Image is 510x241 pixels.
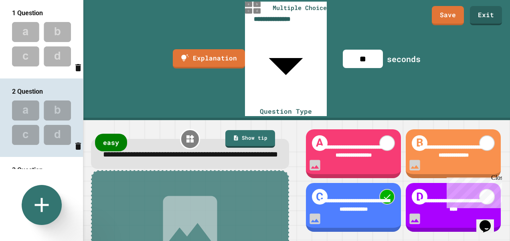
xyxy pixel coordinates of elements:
h1: A [312,135,328,151]
button: Delete question [73,60,83,75]
a: Exit [470,6,502,25]
span: Multiple Choice [273,3,327,12]
img: multiple-choice-thumbnail.png [245,2,261,14]
span: Question Type [260,107,312,115]
span: 3 Question [12,166,43,174]
a: Explanation [173,49,245,68]
h1: D [412,189,427,205]
h1: C [312,189,328,205]
div: seconds [387,53,421,65]
span: 1 Question [12,9,43,17]
div: easy [95,134,127,151]
a: Save [432,6,464,25]
div: Chat with us now!Close [3,3,55,51]
span: 2 Question [12,88,43,95]
iframe: chat widget [476,209,502,233]
a: Show tip [225,130,275,147]
iframe: chat widget [443,174,502,208]
button: Delete question [73,138,83,153]
h1: B [412,135,427,151]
